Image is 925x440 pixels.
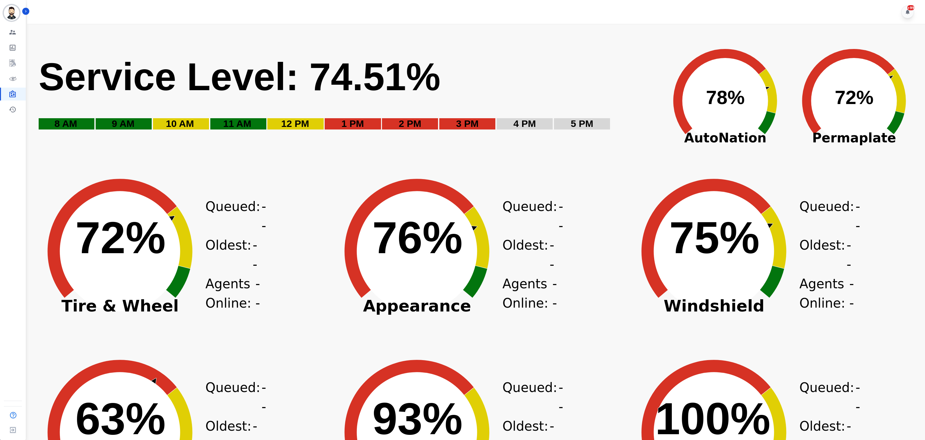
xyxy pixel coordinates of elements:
[502,378,551,416] div: Queued:
[855,378,860,416] span: --
[502,235,551,274] div: Oldest:
[799,197,848,235] div: Queued:
[399,118,421,129] text: 2 PM
[502,197,551,235] div: Queued:
[549,235,554,274] span: --
[558,197,563,235] span: --
[835,87,873,108] text: 72%
[799,378,848,416] div: Queued:
[205,274,260,313] div: Agents Online:
[855,197,860,235] span: --
[661,128,790,148] span: AutoNation
[75,212,166,263] text: 72%
[669,212,759,263] text: 75%
[223,118,251,129] text: 11 AM
[571,118,593,129] text: 5 PM
[456,118,479,129] text: 3 PM
[253,235,257,274] span: --
[849,274,854,313] span: --
[552,274,557,313] span: --
[372,212,463,263] text: 76%
[205,197,254,235] div: Queued:
[502,274,557,313] div: Agents Online:
[32,303,209,309] span: Tire & Wheel
[54,118,77,129] text: 8 AM
[205,378,254,416] div: Queued:
[799,274,854,313] div: Agents Online:
[625,303,803,309] span: Windshield
[166,118,194,129] text: 10 AM
[706,87,745,108] text: 78%
[513,118,536,129] text: 4 PM
[205,235,254,274] div: Oldest:
[558,378,563,416] span: --
[38,53,657,139] svg: Service Level: 0%
[262,197,266,235] span: --
[255,274,260,313] span: --
[847,235,851,274] span: --
[262,378,266,416] span: --
[790,128,919,148] span: Permaplate
[112,118,135,129] text: 9 AM
[341,118,364,129] text: 1 PM
[281,118,309,129] text: 12 PM
[907,5,914,10] div: +99
[4,5,19,21] img: Bordered avatar
[329,303,506,309] span: Appearance
[39,55,441,98] text: Service Level: 74.51%
[799,235,848,274] div: Oldest:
